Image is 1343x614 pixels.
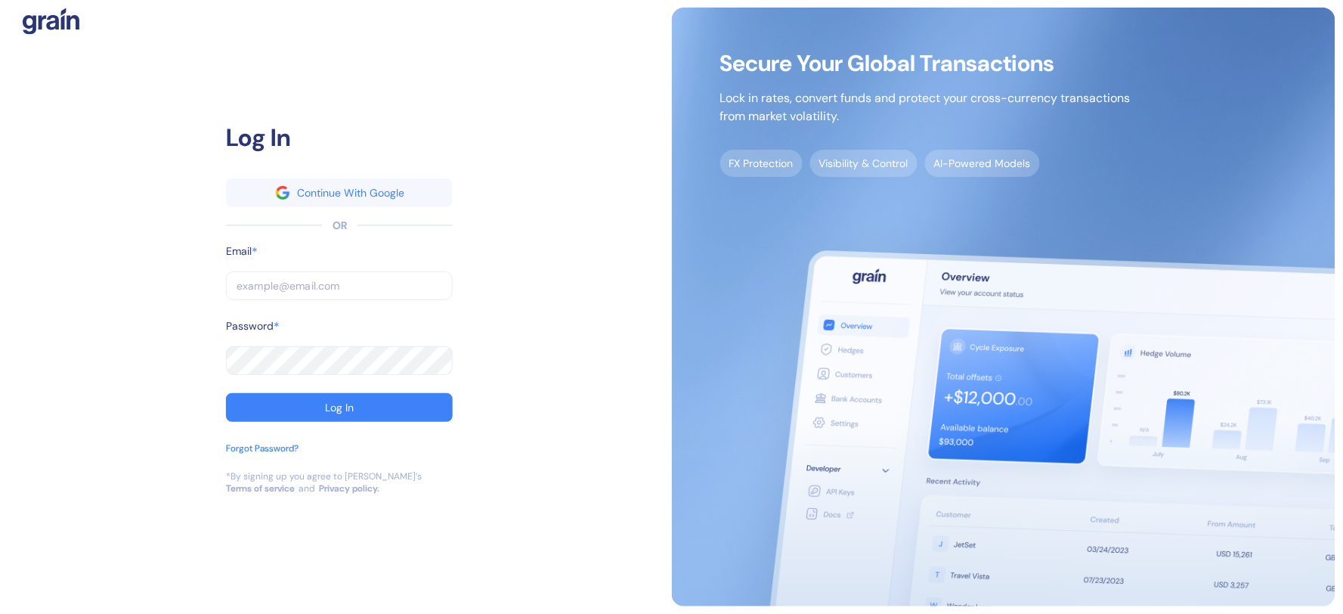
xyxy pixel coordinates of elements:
input: example@email.com [226,271,453,300]
div: Log In [226,119,453,156]
div: and [299,482,315,495]
label: Email [226,243,252,259]
p: Lock in rates, convert funds and protect your cross-currency transactions from market volatility. [720,89,1131,126]
button: googleContinue With Google [226,178,453,207]
button: Log In [226,393,453,422]
span: FX Protection [720,150,803,177]
img: google [276,186,289,200]
button: Forgot Password? [226,442,299,470]
div: Continue With Google [297,188,404,198]
label: Password [226,318,274,334]
img: logo [23,8,79,35]
span: AI-Powered Models [925,150,1040,177]
a: Privacy policy. [319,482,379,495]
div: Log In [325,402,354,413]
div: *By signing up you agree to [PERSON_NAME]’s [226,470,422,482]
span: Secure Your Global Transactions [720,56,1131,71]
img: signup-main-image [672,8,1336,606]
a: Terms of service [226,482,295,495]
div: Forgot Password? [226,442,299,455]
div: OR [333,218,347,234]
span: Visibility & Control [810,150,918,177]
